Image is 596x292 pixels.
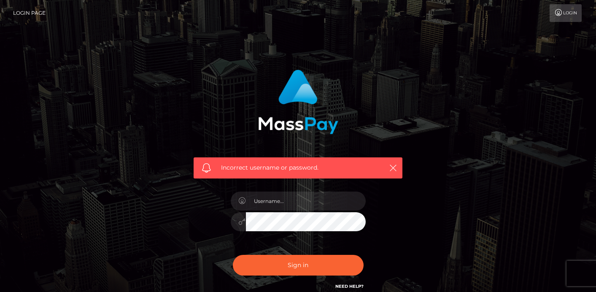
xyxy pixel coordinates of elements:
[13,4,46,22] a: Login Page
[233,255,364,276] button: Sign in
[246,192,366,211] input: Username...
[221,163,375,172] span: Incorrect username or password.
[550,4,582,22] a: Login
[335,284,364,289] a: Need Help?
[258,70,338,134] img: MassPay Login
